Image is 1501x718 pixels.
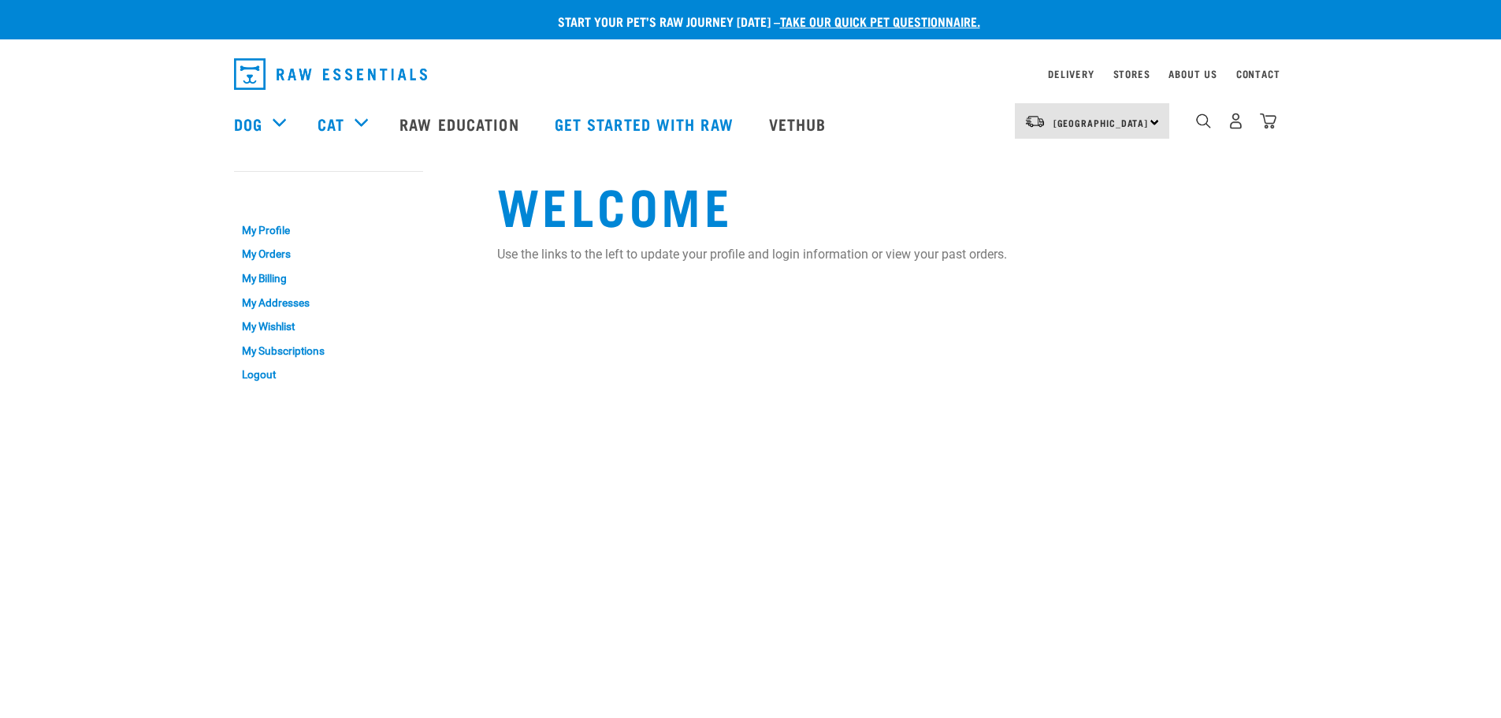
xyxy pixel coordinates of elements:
[234,112,262,136] a: Dog
[1260,113,1276,129] img: home-icon@2x.png
[318,112,344,136] a: Cat
[1053,120,1149,125] span: [GEOGRAPHIC_DATA]
[1048,71,1094,76] a: Delivery
[234,266,423,291] a: My Billing
[234,363,423,387] a: Logout
[234,218,423,243] a: My Profile
[497,245,1268,264] p: Use the links to the left to update your profile and login information or view your past orders.
[1236,71,1280,76] a: Contact
[234,291,423,315] a: My Addresses
[1228,113,1244,129] img: user.png
[539,92,753,155] a: Get started with Raw
[780,17,980,24] a: take our quick pet questionnaire.
[1168,71,1217,76] a: About Us
[234,243,423,267] a: My Orders
[221,52,1280,96] nav: dropdown navigation
[1196,113,1211,128] img: home-icon-1@2x.png
[1113,71,1150,76] a: Stores
[234,339,423,363] a: My Subscriptions
[384,92,538,155] a: Raw Education
[234,314,423,339] a: My Wishlist
[1024,114,1046,128] img: van-moving.png
[234,58,427,90] img: Raw Essentials Logo
[497,176,1268,233] h1: Welcome
[234,187,310,194] a: My Account
[753,92,846,155] a: Vethub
